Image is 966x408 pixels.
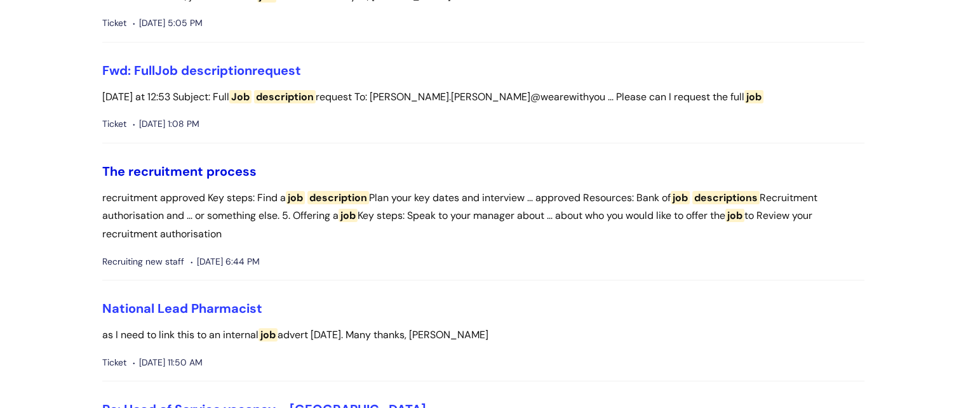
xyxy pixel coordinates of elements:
[102,254,184,270] span: Recruiting new staff
[692,191,760,204] span: descriptions
[744,90,763,103] span: job
[133,355,203,371] span: [DATE] 11:50 AM
[286,191,305,204] span: job
[671,191,690,204] span: job
[307,191,369,204] span: description
[102,116,126,132] span: Ticket
[191,254,260,270] span: [DATE] 6:44 PM
[102,300,262,317] a: National Lead Pharmacist
[229,90,252,103] span: Job
[102,163,257,180] a: The recruitment process
[133,116,199,132] span: [DATE] 1:08 PM
[155,62,178,79] span: Job
[254,90,316,103] span: description
[133,15,203,31] span: [DATE] 5:05 PM
[258,328,278,341] span: job
[102,62,301,79] a: Fwd: FullJob descriptionrequest
[102,189,864,244] p: recruitment approved Key steps: Find a Plan your key dates and interview ... approved Resources: ...
[102,355,126,371] span: Ticket
[339,209,358,222] span: job
[102,326,864,345] p: as I need to link this to an internal advert [DATE]. Many thanks, [PERSON_NAME]
[102,88,864,107] p: [DATE] at 12:53 Subject: Full request To: [PERSON_NAME].[PERSON_NAME]@wearewithyou ... Please can...
[725,209,744,222] span: job
[181,62,252,79] span: description
[102,15,126,31] span: Ticket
